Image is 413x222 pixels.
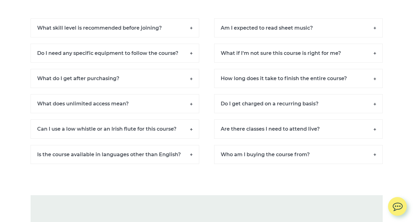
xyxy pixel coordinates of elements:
h6: Am I expected to read sheet music? [214,18,383,37]
h6: Are there classes I need to attend live? [214,119,383,138]
h6: What skill level is recommended before joining? [31,18,199,37]
h6: Do I get charged on a recurring basis? [214,94,383,113]
h6: Can I use a low whistle or an Irish flute for this course? [31,119,199,138]
img: chat.svg [388,197,407,213]
h6: What if I’m not sure this course is right for me? [214,44,383,63]
h6: How long does it take to finish the entire course? [214,69,383,88]
h6: What do I get after purchasing? [31,69,199,88]
h6: Who am I buying the course from? [214,145,383,164]
h6: What does unlimited access mean? [31,94,199,113]
h6: Is the course available in languages other than English? [31,145,199,164]
h6: Do I need any specific equipment to follow the course? [31,44,199,63]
